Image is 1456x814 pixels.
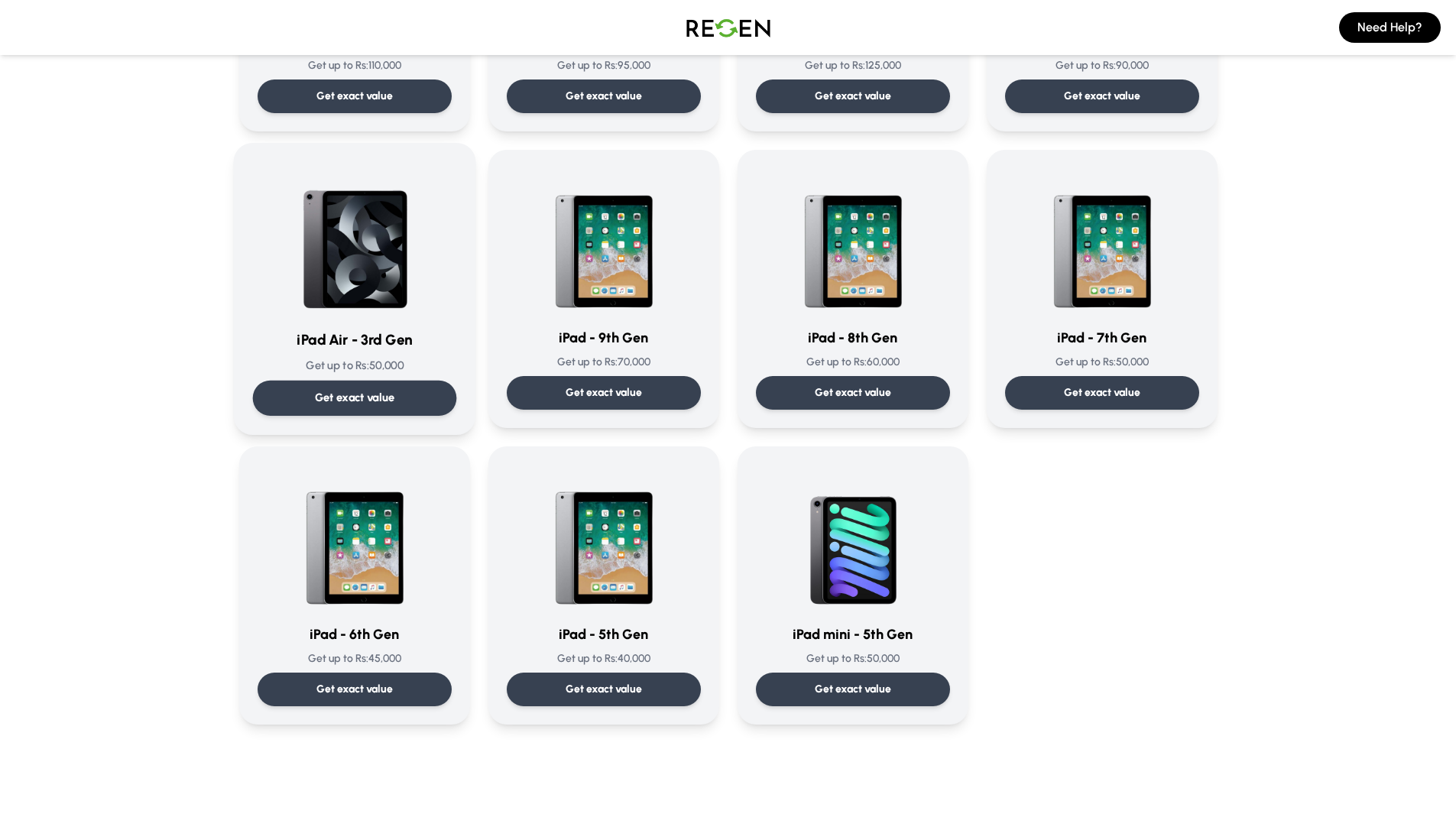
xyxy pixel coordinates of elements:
[1005,327,1199,349] h3: iPad - 7th Gen
[507,327,701,349] h3: iPad - 9th Gen
[530,465,677,611] img: iPad - 5th Generation (2017)
[252,358,456,374] p: Get up to Rs: 50,000
[258,624,452,645] h3: iPad - 6th Gen
[566,385,642,401] p: Get exact value
[1005,58,1199,73] p: Get up to Rs: 90,000
[1064,89,1140,104] p: Get exact value
[756,355,950,370] p: Get up to Rs: 60,000
[507,58,701,73] p: Get up to Rs: 95,000
[566,89,642,104] p: Get exact value
[258,651,452,666] p: Get up to Rs: 45,000
[1005,355,1199,370] p: Get up to Rs: 50,000
[756,651,950,666] p: Get up to Rs: 50,000
[780,168,926,315] img: iPad - 8th Generation (2020)
[281,465,428,611] img: iPad - 6th Generation (2018)
[530,168,677,315] img: iPad - 9th Generation (2021)
[277,162,432,316] img: iPad Air - 3rd Generation (2019)
[507,355,701,370] p: Get up to Rs: 70,000
[675,6,782,49] img: Logo
[1029,168,1176,315] img: iPad - 7th Generation (2019)
[252,329,456,352] h3: iPad Air - 3rd Gen
[815,385,891,401] p: Get exact value
[507,624,701,645] h3: iPad - 5th Gen
[316,89,393,104] p: Get exact value
[258,58,452,73] p: Get up to Rs: 110,000
[1064,385,1140,401] p: Get exact value
[815,682,891,697] p: Get exact value
[756,327,950,349] h3: iPad - 8th Gen
[1339,12,1441,43] button: Need Help?
[314,390,394,406] p: Get exact value
[780,465,926,611] img: iPad mini - 5th Generation (2019)
[566,682,642,697] p: Get exact value
[815,89,891,104] p: Get exact value
[756,58,950,73] p: Get up to Rs: 125,000
[756,624,950,645] h3: iPad mini - 5th Gen
[316,682,393,697] p: Get exact value
[507,651,701,666] p: Get up to Rs: 40,000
